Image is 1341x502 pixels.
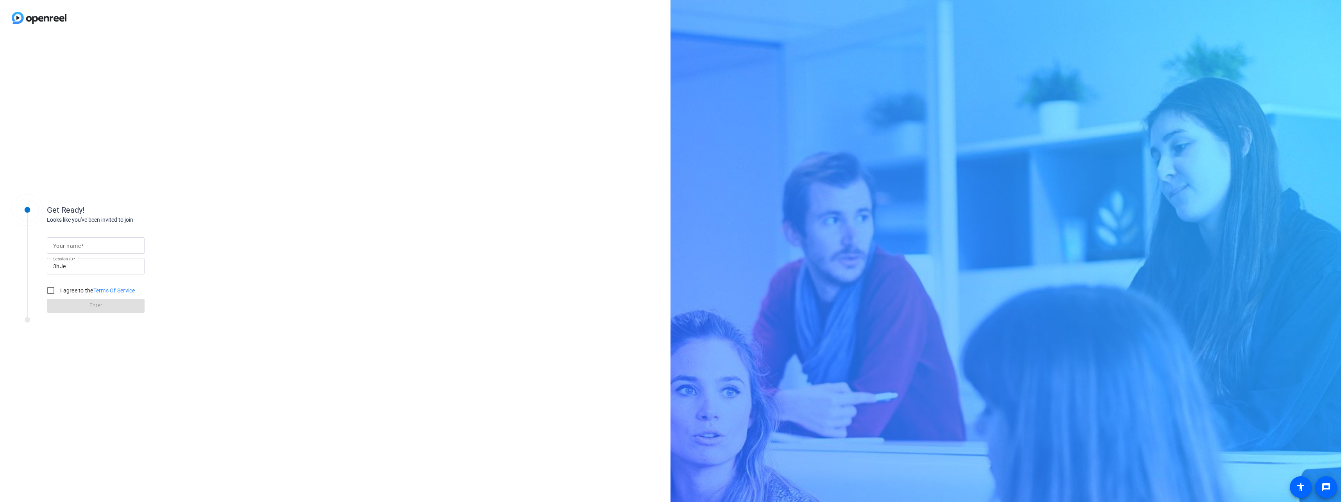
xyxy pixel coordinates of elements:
mat-icon: message [1321,482,1331,492]
label: I agree to the [59,287,135,294]
a: Terms Of Service [93,287,135,294]
mat-label: Your name [53,243,81,249]
mat-icon: accessibility [1296,482,1305,492]
div: Looks like you've been invited to join [47,216,203,224]
div: Get Ready! [47,204,203,216]
mat-label: Session ID [53,256,73,261]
